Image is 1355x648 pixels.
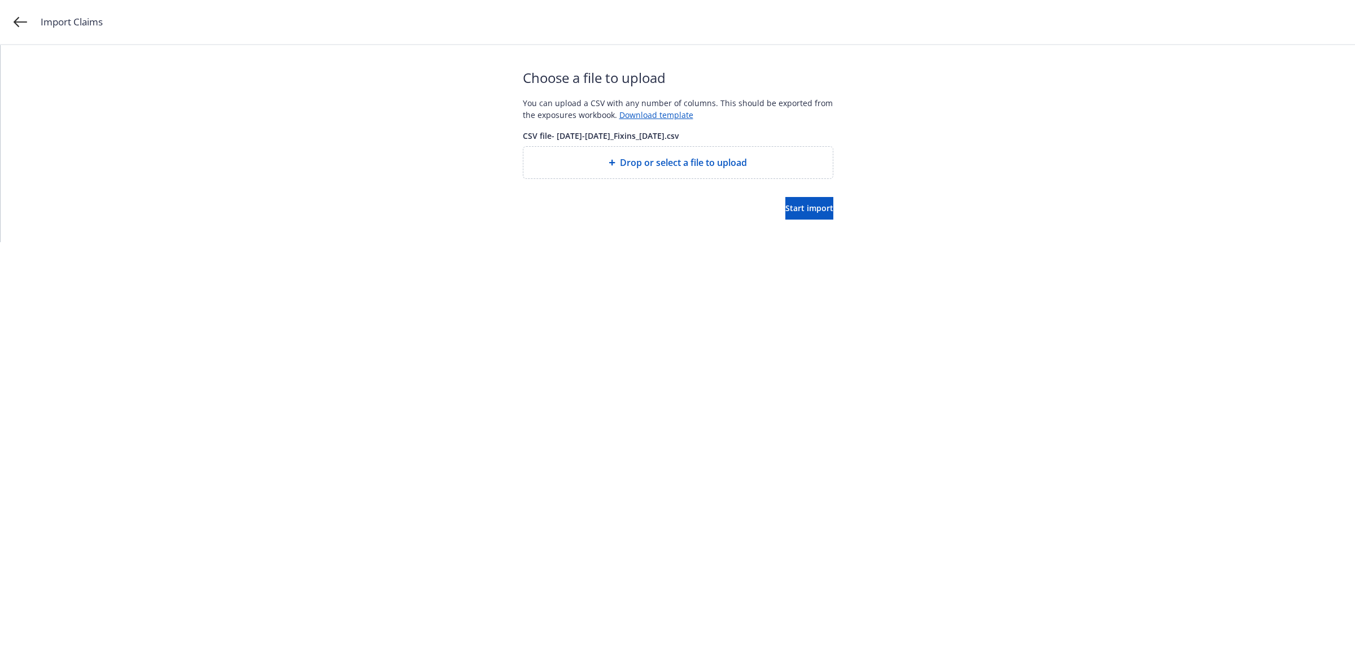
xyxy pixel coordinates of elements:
span: Start import [785,203,833,213]
span: Import Claims [41,15,103,29]
button: Start import [785,197,833,220]
span: Drop or select a file to upload [620,156,747,169]
div: Drop or select a file to upload [523,146,833,179]
span: Choose a file to upload [523,68,833,88]
a: Download template [619,110,693,120]
span: CSV file - [DATE]-[DATE]_Fixins_[DATE].csv [523,130,833,142]
div: You can upload a CSV with any number of columns. This should be exported from the exposures workb... [523,97,833,121]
